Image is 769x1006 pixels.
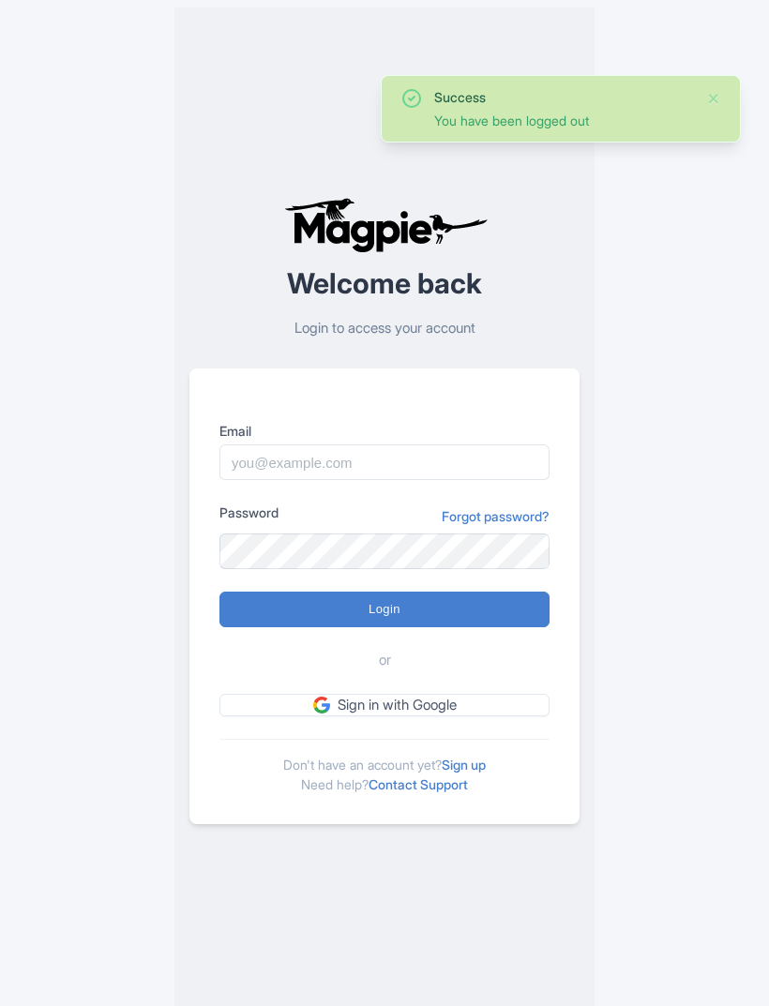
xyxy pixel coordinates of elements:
p: Login to access your account [189,318,580,339]
label: Email [219,421,550,441]
a: Forgot password? [442,506,550,526]
span: or [379,650,391,671]
div: Don't have an account yet? Need help? [219,739,550,794]
div: Success [434,87,691,107]
button: Close [706,87,721,110]
img: logo-ab69f6fb50320c5b225c76a69d11143b.png [279,197,490,253]
img: google.svg [313,697,330,713]
input: Login [219,592,550,627]
a: Contact Support [369,776,468,792]
a: Sign in with Google [219,694,550,717]
h2: Welcome back [189,268,580,299]
label: Password [219,503,279,522]
input: you@example.com [219,444,550,480]
a: Sign up [442,757,486,773]
div: You have been logged out [434,111,691,130]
